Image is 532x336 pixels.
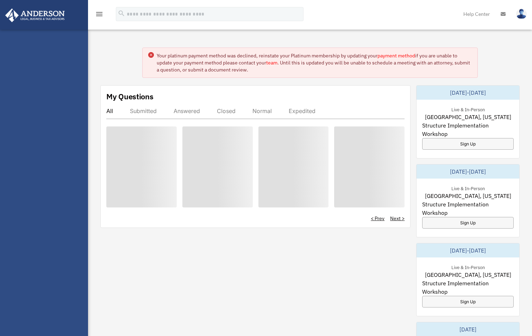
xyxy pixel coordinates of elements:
[130,107,157,114] div: Submitted
[422,200,514,217] span: Structure Implementation Workshop
[422,279,514,296] span: Structure Implementation Workshop
[422,217,514,229] a: Sign Up
[157,52,472,73] div: Your platinum payment method was declined, reinstate your Platinum membership by updating your if...
[422,296,514,307] a: Sign Up
[174,107,200,114] div: Answered
[217,107,236,114] div: Closed
[425,192,511,200] span: [GEOGRAPHIC_DATA], [US_STATE]
[422,138,514,150] a: Sign Up
[390,215,405,222] a: Next >
[266,60,277,66] a: team
[106,107,113,114] div: All
[446,263,490,270] div: Live & In-Person
[516,9,527,19] img: User Pic
[3,8,67,22] img: Anderson Advisors Platinum Portal
[252,107,272,114] div: Normal
[422,121,514,138] span: Structure Implementation Workshop
[289,107,315,114] div: Expedited
[417,243,519,257] div: [DATE]-[DATE]
[95,12,104,18] a: menu
[371,215,384,222] a: < Prev
[417,164,519,179] div: [DATE]-[DATE]
[425,270,511,279] span: [GEOGRAPHIC_DATA], [US_STATE]
[425,113,511,121] span: [GEOGRAPHIC_DATA], [US_STATE]
[106,91,154,102] div: My Questions
[446,184,490,192] div: Live & In-Person
[95,10,104,18] i: menu
[446,105,490,113] div: Live & In-Person
[417,86,519,100] div: [DATE]-[DATE]
[118,10,125,17] i: search
[377,52,415,59] a: payment method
